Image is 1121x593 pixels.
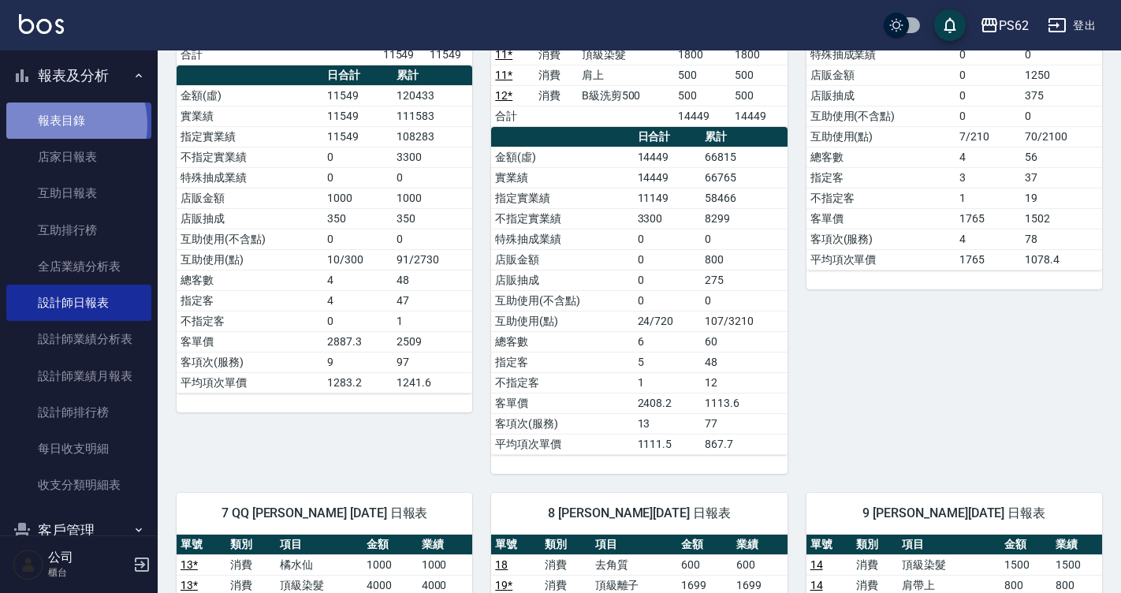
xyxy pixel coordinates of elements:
td: 店販抽成 [177,208,323,229]
td: 11549 [323,85,393,106]
span: 9 [PERSON_NAME][DATE] 日報表 [825,505,1083,521]
a: 收支分類明細表 [6,467,151,503]
td: 0 [634,249,701,270]
td: 97 [393,352,472,372]
td: 2408.2 [634,393,701,413]
td: 1000 [393,188,472,208]
a: 設計師業績月報表 [6,358,151,394]
td: 0 [634,229,701,249]
td: 平均項次單價 [491,434,633,454]
td: 4 [955,147,1022,167]
td: 去角質 [591,554,678,575]
button: 報表及分析 [6,55,151,96]
td: 6 [634,331,701,352]
td: 不指定客 [177,311,323,331]
td: 11549 [426,44,472,65]
a: 店家日報表 [6,139,151,175]
td: 0 [323,229,393,249]
td: 66765 [701,167,788,188]
td: 互助使用(點) [491,311,633,331]
th: 業績 [1052,535,1102,555]
td: 3 [955,167,1022,188]
td: 0 [634,270,701,290]
td: 實業績 [177,106,323,126]
td: 客單價 [806,208,955,229]
td: 0 [701,229,788,249]
td: 107/3210 [701,311,788,331]
td: 1800 [731,44,788,65]
td: 500 [674,65,731,85]
th: 類別 [852,535,898,555]
td: 0 [634,290,701,311]
td: 0 [955,65,1022,85]
a: 全店業績分析表 [6,248,151,285]
div: PS62 [999,16,1029,35]
td: 14449 [634,147,701,167]
td: 1 [955,188,1022,208]
td: 不指定客 [491,372,633,393]
td: 店販抽成 [806,85,955,106]
a: 14 [810,579,823,591]
h5: 公司 [48,550,128,565]
td: 2509 [393,331,472,352]
td: 78 [1021,229,1102,249]
span: 8 [PERSON_NAME][DATE] 日報表 [510,505,768,521]
td: 指定客 [177,290,323,311]
button: 客戶管理 [6,510,151,551]
td: 特殊抽成業績 [806,44,955,65]
td: 4 [323,290,393,311]
th: 業績 [418,535,473,555]
td: 金額(虛) [177,85,323,106]
td: 91/2730 [393,249,472,270]
td: 1765 [955,249,1022,270]
a: 設計師排行榜 [6,394,151,431]
th: 類別 [541,535,590,555]
td: 60 [701,331,788,352]
td: 0 [701,290,788,311]
td: 14449 [674,106,731,126]
td: 不指定實業績 [177,147,323,167]
td: 111583 [393,106,472,126]
td: 平均項次單價 [177,372,323,393]
td: 47 [393,290,472,311]
td: 頂級染髮 [898,554,1000,575]
td: 頂級染髮 [578,44,674,65]
td: 4 [323,270,393,290]
td: 消費 [226,554,276,575]
td: 11149 [634,188,701,208]
td: 12 [701,372,788,393]
td: 10/300 [323,249,393,270]
th: 日合計 [634,127,701,147]
td: 1283.2 [323,372,393,393]
table: a dense table [177,65,472,393]
td: B級洗剪500 [578,85,674,106]
td: 不指定實業績 [491,208,633,229]
td: 77 [701,413,788,434]
button: 登出 [1041,11,1102,40]
td: 1500 [1000,554,1051,575]
td: 店販金額 [491,249,633,270]
td: 消費 [541,554,590,575]
th: 業績 [732,535,788,555]
td: 客單價 [177,331,323,352]
a: 每日收支明細 [6,431,151,467]
td: 1250 [1021,65,1102,85]
td: 金額(虛) [491,147,633,167]
td: 0 [393,229,472,249]
td: 1111.5 [634,434,701,454]
td: 店販金額 [806,65,955,85]
td: 消費 [534,85,578,106]
td: 500 [731,85,788,106]
td: 實業績 [491,167,633,188]
td: 11549 [379,44,426,65]
td: 店販金額 [177,188,323,208]
td: 58466 [701,188,788,208]
td: 13 [634,413,701,434]
td: 0 [1021,106,1102,126]
td: 9 [323,352,393,372]
td: 合計 [491,106,534,126]
td: 1500 [1052,554,1102,575]
th: 金額 [1000,535,1051,555]
th: 項目 [898,535,1000,555]
td: 1 [393,311,472,331]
